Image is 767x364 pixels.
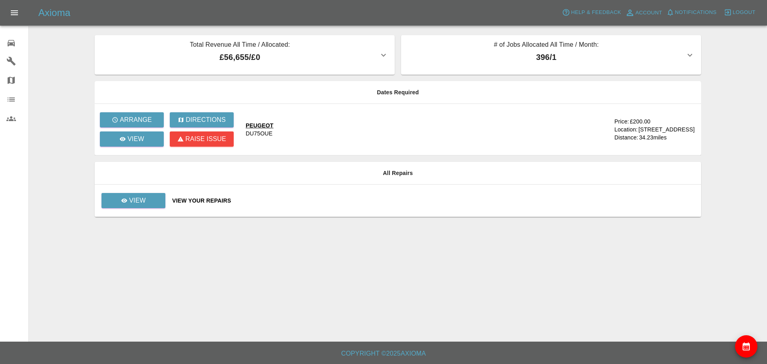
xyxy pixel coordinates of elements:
[172,197,695,205] a: View Your Repairs
[95,162,701,185] th: All Repairs
[101,193,165,208] a: View
[246,121,597,137] a: PEUGEOTDU75OUE
[614,133,638,141] div: Distance:
[129,196,146,205] p: View
[101,40,379,51] p: Total Revenue All Time / Allocated:
[614,117,629,125] div: Price:
[120,115,152,125] p: Arrange
[735,335,757,358] button: availability
[623,6,664,19] a: Account
[185,134,226,144] p: Raise issue
[100,131,164,147] a: View
[407,51,685,63] p: 396 / 1
[6,348,761,359] h6: Copyright © 2025 Axioma
[127,134,144,144] p: View
[675,8,717,17] span: Notifications
[722,6,757,19] button: Logout
[560,6,623,19] button: Help & Feedback
[38,6,70,19] h5: Axioma
[101,51,379,63] p: £56,655 / £0
[95,35,395,75] button: Total Revenue All Time / Allocated:£56,655/£0
[630,117,651,125] div: £200.00
[100,112,164,127] button: Arrange
[5,3,24,22] button: Open drawer
[733,8,755,17] span: Logout
[246,129,272,137] div: DU75OUE
[401,35,701,75] button: # of Jobs Allocated All Time / Month:396/1
[186,115,226,125] p: Directions
[636,8,662,18] span: Account
[95,81,701,104] th: Dates Required
[101,197,166,203] a: View
[639,133,671,141] div: 34.23 miles
[407,40,685,51] p: # of Jobs Allocated All Time / Month:
[638,125,695,133] div: [STREET_ADDRESS]
[246,121,274,129] div: PEUGEOT
[614,125,638,133] div: Location:
[571,8,621,17] span: Help & Feedback
[170,112,234,127] button: Directions
[664,6,719,19] button: Notifications
[170,131,234,147] button: Raise issue
[603,117,695,141] a: Price:£200.00Location:[STREET_ADDRESS]Distance:34.23miles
